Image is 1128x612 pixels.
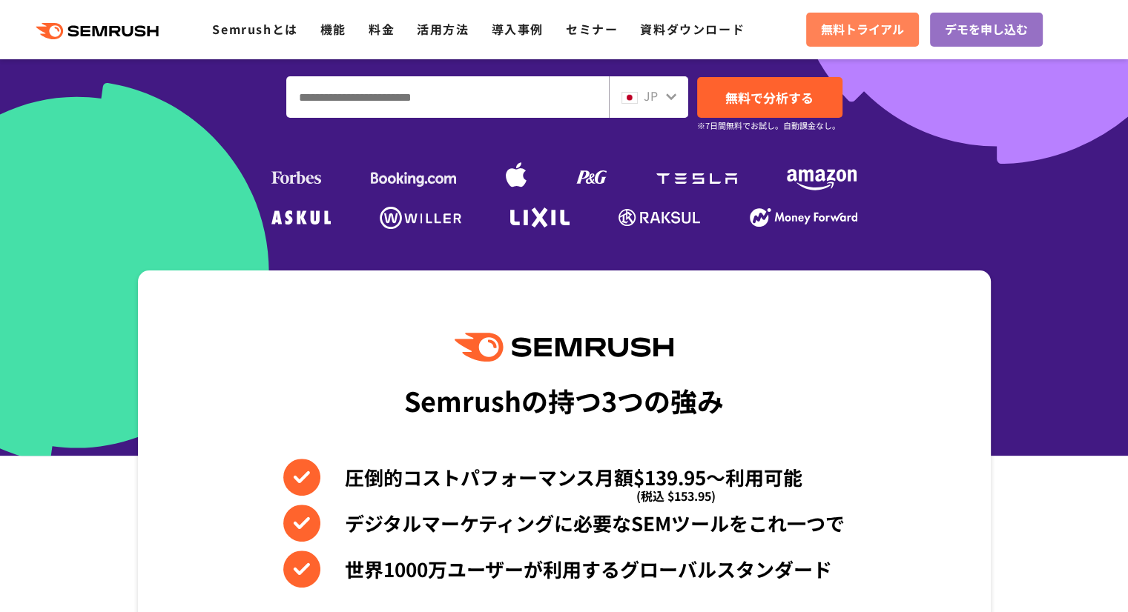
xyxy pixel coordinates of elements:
[287,77,608,117] input: ドメイン、キーワードまたはURLを入力してください
[283,551,845,588] li: 世界1000万ユーザーが利用するグローバルスタンダード
[492,20,544,38] a: 導入事例
[212,20,297,38] a: Semrushとは
[806,13,919,47] a: 無料トライアル
[640,20,745,38] a: 資料ダウンロード
[320,20,346,38] a: 機能
[283,505,845,542] li: デジタルマーケティングに必要なSEMツールをこれ一つで
[566,20,618,38] a: セミナー
[930,13,1043,47] a: デモを申し込む
[369,20,395,38] a: 料金
[697,77,842,118] a: 無料で分析する
[644,87,658,104] span: JP
[636,477,716,514] span: (税込 $153.95)
[455,333,673,362] img: Semrush
[821,20,904,39] span: 無料トライアル
[404,373,724,428] div: Semrushの持つ3つの強み
[725,88,814,107] span: 無料で分析する
[697,119,840,133] small: ※7日間無料でお試し。自動課金なし。
[945,20,1028,39] span: デモを申し込む
[283,459,845,496] li: 圧倒的コストパフォーマンス月額$139.95〜利用可能
[417,20,469,38] a: 活用方法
